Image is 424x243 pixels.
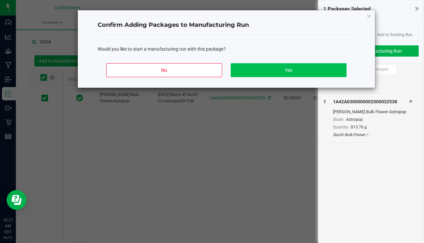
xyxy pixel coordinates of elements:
[98,46,355,53] div: Would you like to start a manufacturing run with this package?
[7,190,26,210] iframe: Resource center
[98,21,355,29] h4: Confirm Adding Packages to Manufacturing Run
[231,63,347,77] button: Yes
[106,63,222,77] button: No
[366,12,371,20] button: Close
